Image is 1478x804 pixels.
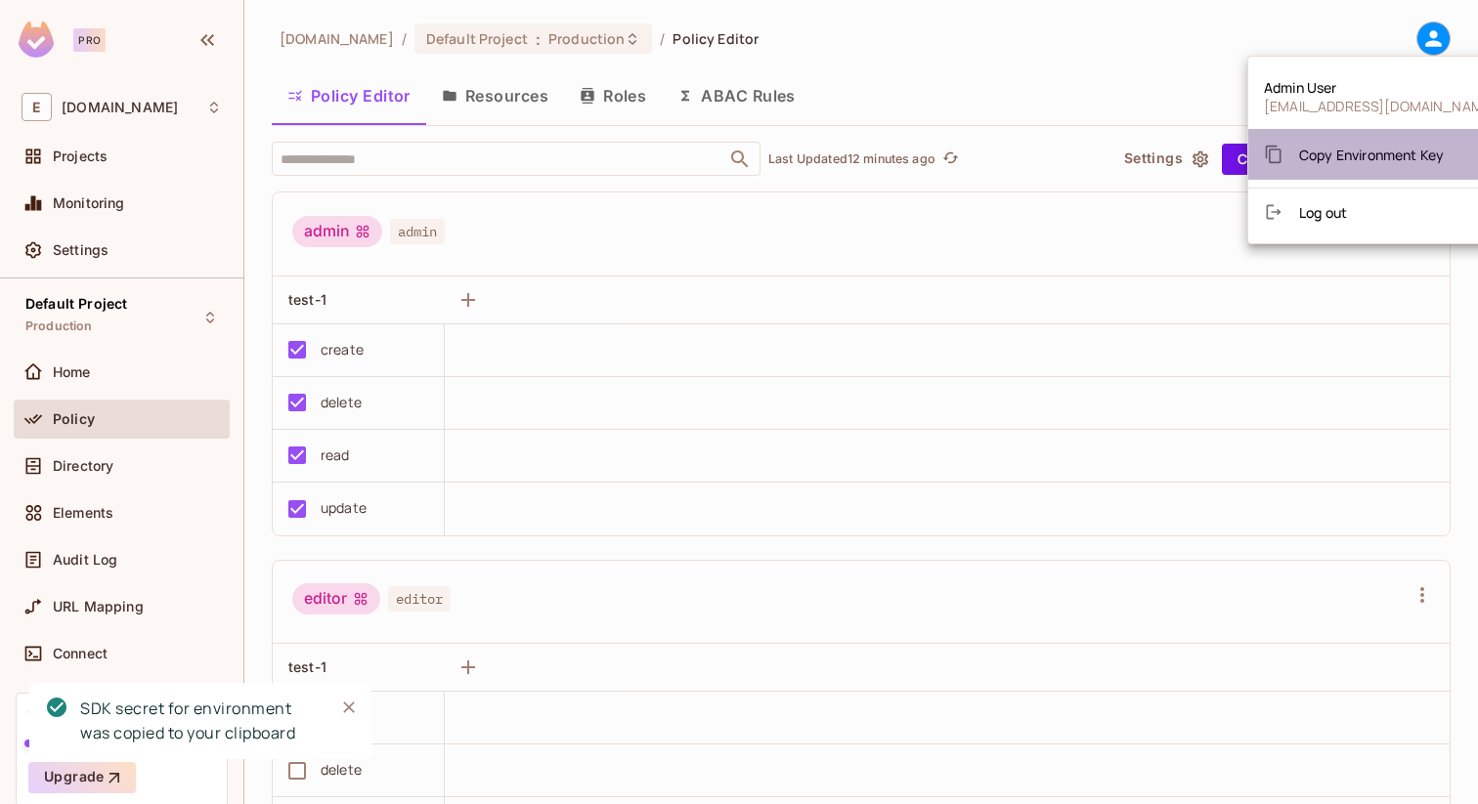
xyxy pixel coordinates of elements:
span: Copy Environment Key [1299,146,1444,164]
button: Close [334,693,364,722]
span: Log out [1299,203,1347,222]
div: SDK secret for environment was copied to your clipboard [80,697,319,745]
